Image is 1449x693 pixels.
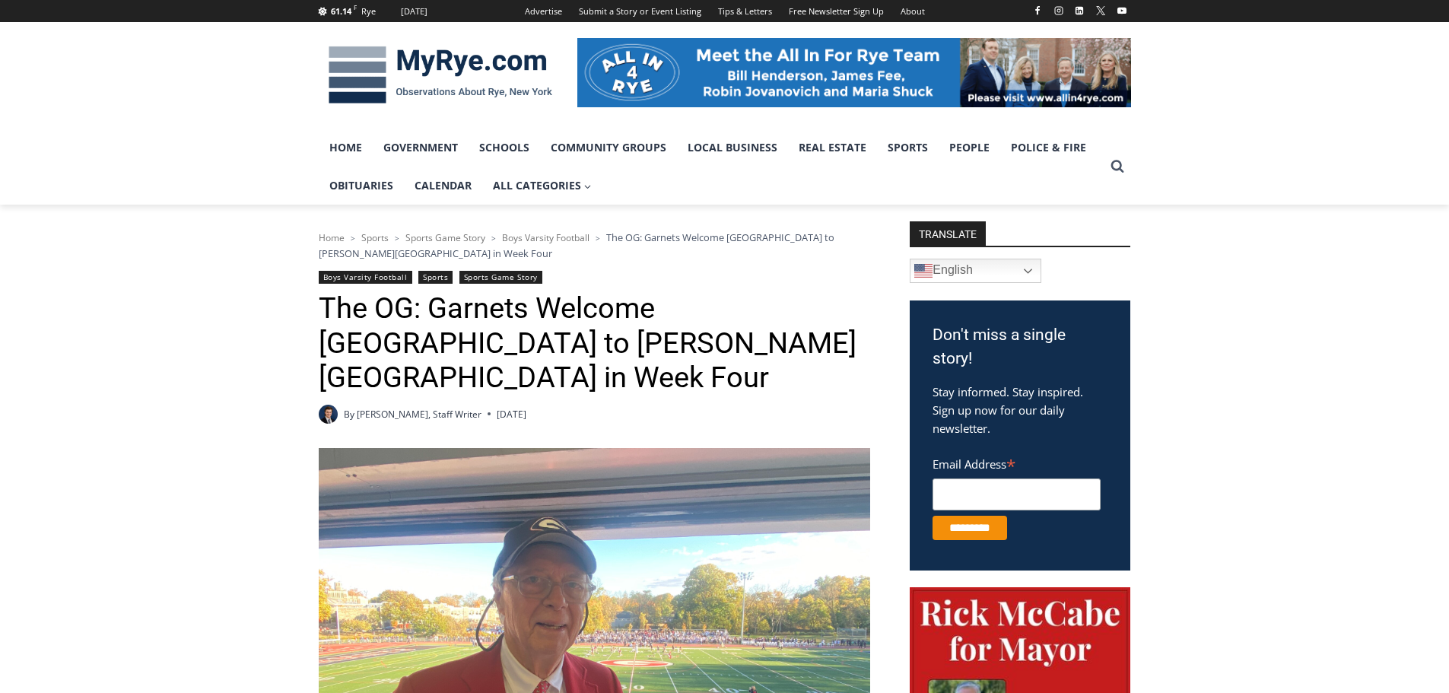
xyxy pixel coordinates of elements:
a: Real Estate [788,129,877,167]
a: Facebook [1028,2,1047,20]
a: All Categories [482,167,602,205]
a: Sports [877,129,939,167]
img: Charlie Morris headshot PROFESSIONAL HEADSHOT [319,405,338,424]
button: View Search Form [1104,153,1131,180]
a: Community Groups [540,129,677,167]
span: 61.14 [331,5,351,17]
p: Stay informed. Stay inspired. Sign up now for our daily newsletter. [933,383,1107,437]
a: Linkedin [1070,2,1088,20]
a: Boys Varsity Football [319,271,412,284]
span: > [596,233,600,243]
span: All Categories [493,177,592,194]
div: [DATE] [401,5,427,18]
a: YouTube [1113,2,1131,20]
div: Rye [361,5,376,18]
img: MyRye.com [319,36,562,115]
a: People [939,129,1000,167]
span: The OG: Garnets Welcome [GEOGRAPHIC_DATA] to [PERSON_NAME][GEOGRAPHIC_DATA] in Week Four [319,230,834,259]
nav: Breadcrumbs [319,230,870,261]
a: Calendar [404,167,482,205]
a: Obituaries [319,167,404,205]
a: English [910,259,1041,283]
a: X [1092,2,1110,20]
a: Home [319,231,345,244]
a: Sports [361,231,389,244]
a: Sports [418,271,453,284]
a: Home [319,129,373,167]
nav: Primary Navigation [319,129,1104,205]
span: > [395,233,399,243]
img: All in for Rye [577,38,1131,106]
a: Instagram [1050,2,1068,20]
strong: TRANSLATE [910,221,986,246]
span: By [344,407,354,421]
a: Local Business [677,129,788,167]
img: en [914,262,933,280]
time: [DATE] [497,407,526,421]
span: F [354,3,357,11]
a: Sports Game Story [459,271,542,284]
h1: The OG: Garnets Welcome [GEOGRAPHIC_DATA] to [PERSON_NAME][GEOGRAPHIC_DATA] in Week Four [319,291,870,396]
a: [PERSON_NAME], Staff Writer [357,408,481,421]
span: > [491,233,496,243]
label: Email Address [933,449,1101,476]
a: Author image [319,405,338,424]
a: Police & Fire [1000,129,1097,167]
h3: Don't miss a single story! [933,323,1107,371]
a: Boys Varsity Football [502,231,589,244]
a: Schools [469,129,540,167]
span: > [351,233,355,243]
a: Sports Game Story [405,231,485,244]
a: Government [373,129,469,167]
